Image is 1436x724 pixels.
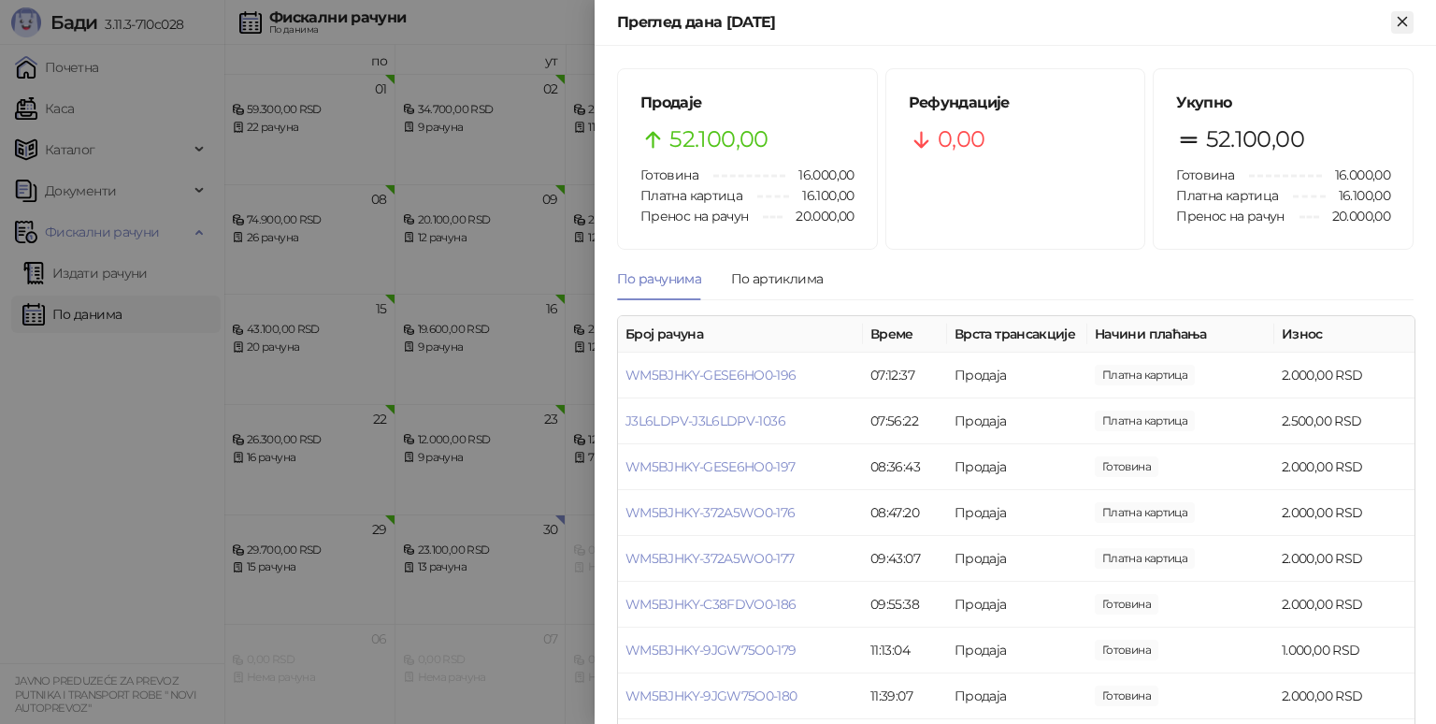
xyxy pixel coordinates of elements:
td: Продаја [947,673,1087,719]
a: WM5BJHKY-GESE6HO0-196 [625,367,797,384]
a: J3L6LDPV-J3L6LDPV-1036 [625,413,785,429]
h5: Рефундације [909,92,1123,114]
td: 2.000,00 RSD [1274,536,1414,582]
span: 20.000,00 [783,206,854,226]
td: 2.000,00 RSD [1274,490,1414,536]
td: 11:13:04 [863,628,947,673]
th: Број рачуна [618,316,863,353]
td: 2.000,00 RSD [1274,444,1414,490]
h5: Продаје [640,92,854,114]
td: 11:39:07 [863,673,947,719]
td: Продаја [947,444,1087,490]
td: 09:55:38 [863,582,947,628]
span: Готовина [640,167,698,183]
td: 1.000,00 RSD [1274,628,1414,673]
span: 0,00 [938,122,984,157]
span: 16.000,00 [785,165,854,185]
th: Износ [1274,316,1414,353]
td: 08:36:43 [863,444,947,490]
div: По артиклима [731,268,823,289]
span: 52.100,00 [1206,122,1304,157]
a: WM5BJHKY-372A5WO0-177 [625,550,795,567]
span: 2.000,00 [1095,686,1158,706]
a: WM5BJHKY-C38FDVO0-186 [625,596,797,613]
td: 2.000,00 RSD [1274,673,1414,719]
td: 08:47:20 [863,490,947,536]
span: 16.100,00 [1326,185,1390,206]
span: 1.000,00 [1095,640,1158,660]
td: 07:12:37 [863,353,947,398]
td: Продаја [947,490,1087,536]
span: Готовина [1176,167,1234,183]
td: 2.000,00 RSD [1274,582,1414,628]
td: Продаја [947,398,1087,444]
span: Платна картица [640,187,742,204]
th: Време [863,316,947,353]
a: WM5BJHKY-9JGW75O0-179 [625,642,797,659]
div: Преглед дана [DATE] [617,11,1391,34]
span: 52.100,00 [669,122,768,157]
h5: Укупно [1176,92,1390,114]
td: Продаја [947,628,1087,673]
div: По рачунима [617,268,701,289]
span: 2.000,00 [1095,502,1195,523]
span: 2.000,00 [1095,456,1158,477]
td: 2.000,00 RSD [1274,353,1414,398]
span: 2.000,00 [1095,365,1195,385]
span: 2.000,00 [1095,548,1195,569]
td: 09:43:07 [863,536,947,582]
span: Платна картица [1176,187,1278,204]
span: 2.000,00 [1095,594,1158,615]
td: Продаја [947,536,1087,582]
span: Пренос на рачун [640,208,748,224]
a: WM5BJHKY-372A5WO0-176 [625,504,796,521]
th: Начини плаћања [1087,316,1274,353]
button: Close [1391,11,1414,34]
span: Пренос на рачун [1176,208,1284,224]
a: WM5BJHKY-9JGW75O0-180 [625,688,797,704]
span: 2.500,00 [1095,411,1195,431]
span: 16.000,00 [1322,165,1390,185]
a: WM5BJHKY-GESE6HO0-197 [625,458,796,475]
th: Врста трансакције [947,316,1087,353]
td: 07:56:22 [863,398,947,444]
span: 16.100,00 [789,185,854,206]
span: 20.000,00 [1319,206,1390,226]
td: Продаја [947,353,1087,398]
td: 2.500,00 RSD [1274,398,1414,444]
td: Продаја [947,582,1087,628]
